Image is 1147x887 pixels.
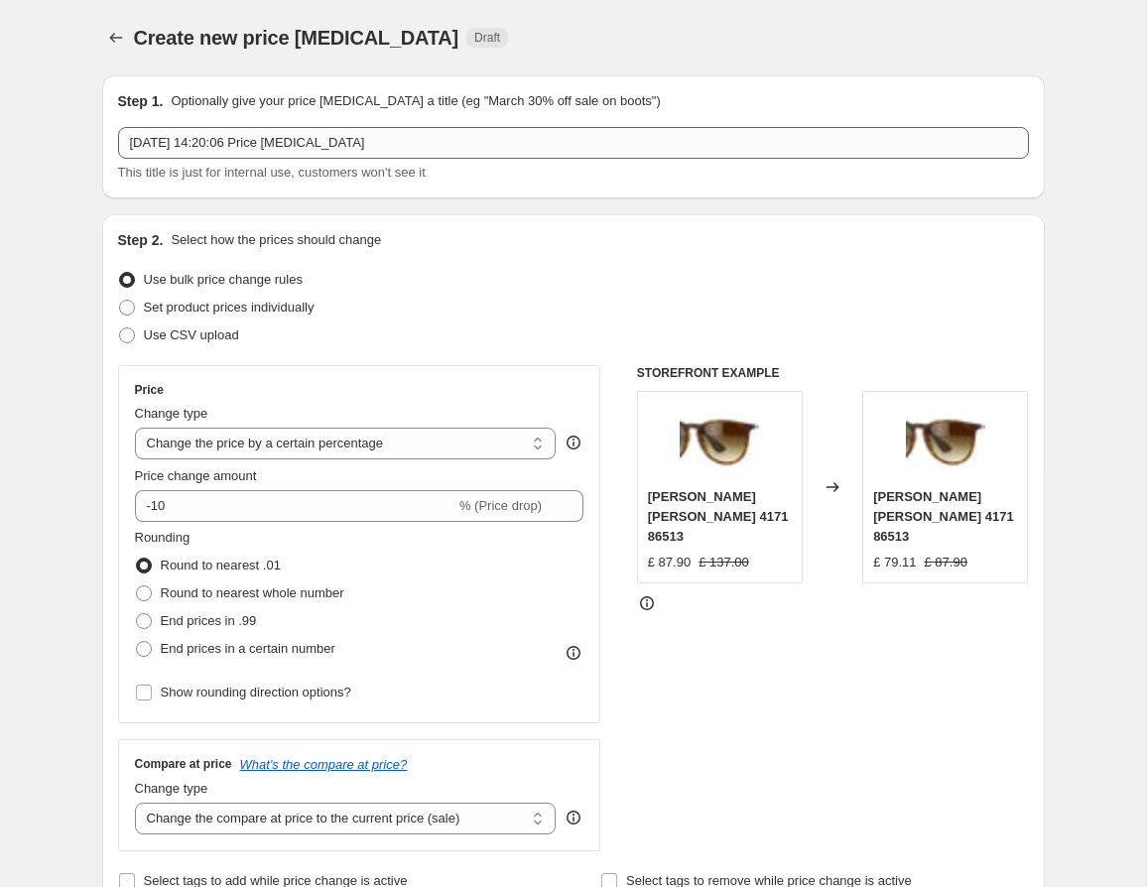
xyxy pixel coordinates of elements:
span: End prices in .99 [161,613,257,628]
button: Price change jobs [102,24,130,52]
span: £ 137.00 [699,555,749,570]
img: ray-ban-erika-4171-86513-hd-1_80x.jpg [680,402,759,481]
span: Price change amount [135,468,257,483]
div: help [564,808,583,827]
span: Round to nearest .01 [161,558,281,572]
h6: STOREFRONT EXAMPLE [637,365,1029,381]
span: Show rounding direction options? [161,685,351,699]
span: Set product prices individually [144,300,315,315]
span: Round to nearest whole number [161,585,344,600]
p: Select how the prices should change [171,230,381,250]
span: Draft [474,30,500,46]
h3: Price [135,382,164,398]
span: This title is just for internal use, customers won't see it [118,165,426,180]
span: Change type [135,781,208,796]
span: Create new price [MEDICAL_DATA] [134,27,459,49]
div: help [564,433,583,452]
input: 30% off holiday sale [118,127,1029,159]
span: £ 79.11 [873,555,916,570]
span: Change type [135,406,208,421]
span: £ 87.90 [648,555,691,570]
span: [PERSON_NAME] [PERSON_NAME] 4171 86513 [873,489,1014,544]
h2: Step 2. [118,230,164,250]
span: Use bulk price change rules [144,272,303,287]
input: -15 [135,490,455,522]
span: £ 87.90 [925,555,967,570]
span: % (Price drop) [459,498,542,513]
img: ray-ban-erika-4171-86513-hd-1_80x.jpg [906,402,985,481]
span: Use CSV upload [144,327,239,342]
button: What's the compare at price? [240,757,408,772]
h2: Step 1. [118,91,164,111]
h3: Compare at price [135,756,232,772]
span: End prices in a certain number [161,641,335,656]
span: [PERSON_NAME] [PERSON_NAME] 4171 86513 [648,489,789,544]
p: Optionally give your price [MEDICAL_DATA] a title (eg "March 30% off sale on boots") [171,91,660,111]
span: Rounding [135,530,191,545]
